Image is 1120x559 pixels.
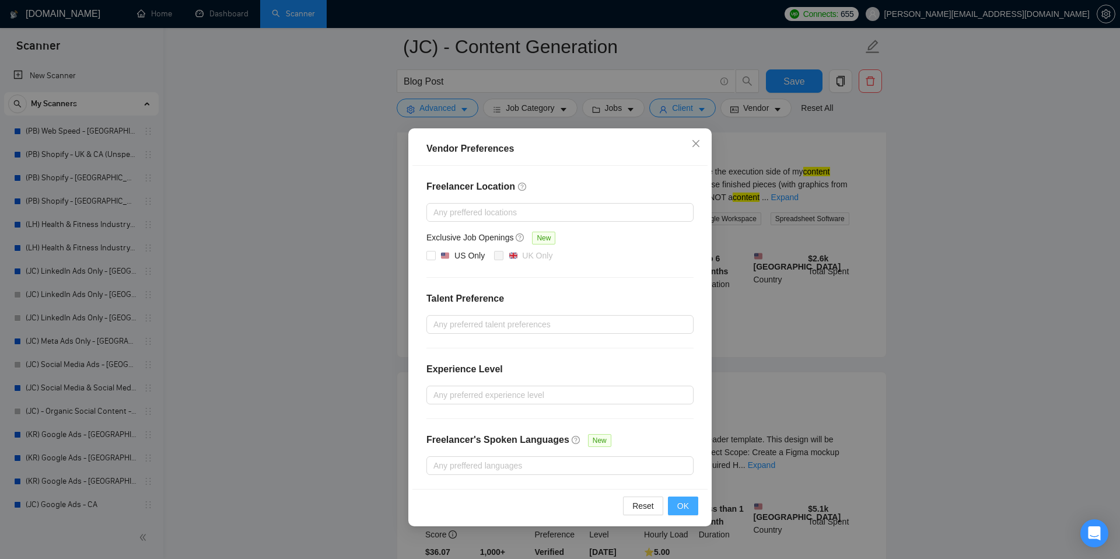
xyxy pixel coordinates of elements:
div: UK Only [522,249,552,262]
button: OK [668,497,698,515]
span: question-circle [572,435,581,445]
div: US Only [454,249,485,262]
img: 🇬🇧 [509,251,517,260]
span: Reset [632,499,654,512]
span: New [588,434,611,447]
h4: Experience Level [426,362,503,376]
span: question-circle [518,182,527,191]
span: New [532,232,555,244]
span: close [691,139,701,148]
button: Close [680,128,712,160]
img: 🇺🇸 [441,251,449,260]
button: Reset [623,497,663,515]
span: OK [677,499,689,512]
h5: Exclusive Job Openings [426,231,513,244]
h4: Freelancer's Spoken Languages [426,433,569,447]
h4: Freelancer Location [426,180,694,194]
div: Open Intercom Messenger [1080,519,1108,547]
div: Vendor Preferences [426,142,694,156]
span: question-circle [516,233,525,242]
h4: Talent Preference [426,292,694,306]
